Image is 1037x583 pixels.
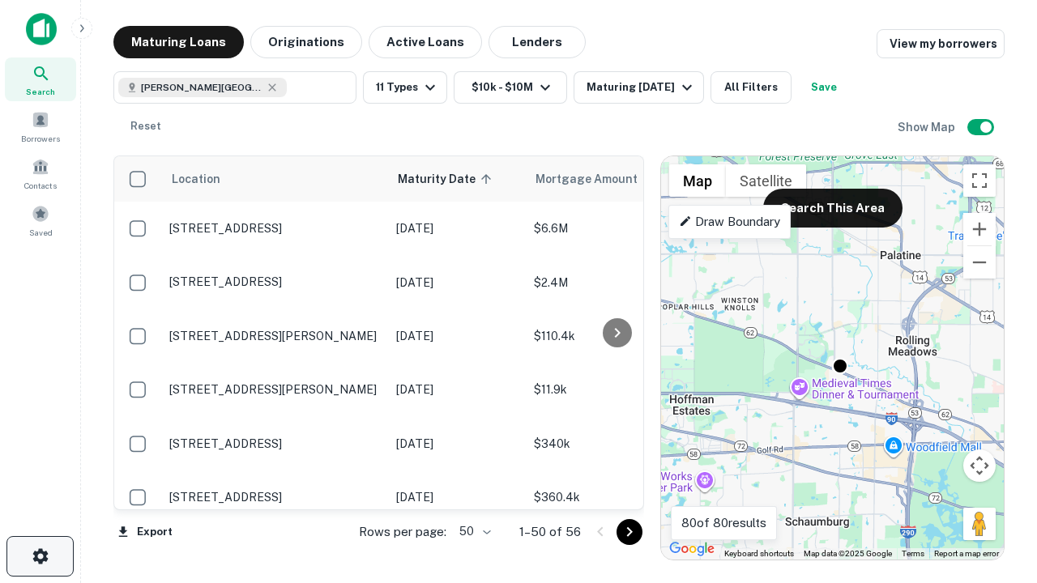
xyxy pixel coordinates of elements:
[388,156,526,202] th: Maturity Date
[396,435,518,453] p: [DATE]
[526,156,704,202] th: Mortgage Amount
[902,549,924,558] a: Terms (opens in new tab)
[574,71,704,104] button: Maturing [DATE]
[5,151,76,195] a: Contacts
[369,26,482,58] button: Active Loans
[963,213,996,245] button: Zoom in
[681,513,766,533] p: 80 of 80 results
[804,549,892,558] span: Map data ©2025 Google
[763,189,903,228] button: Search This Area
[169,436,380,451] p: [STREET_ADDRESS]
[963,246,996,279] button: Zoom out
[665,538,719,560] a: Open this area in Google Maps (opens a new window)
[26,13,57,45] img: capitalize-icon.png
[363,71,447,104] button: 11 Types
[169,382,380,397] p: [STREET_ADDRESS][PERSON_NAME]
[161,156,388,202] th: Location
[250,26,362,58] button: Originations
[454,71,567,104] button: $10k - $10M
[679,212,780,232] p: Draw Boundary
[396,327,518,345] p: [DATE]
[120,110,172,143] button: Reset
[956,453,1037,531] iframe: Chat Widget
[963,449,996,482] button: Map camera controls
[169,490,380,504] p: [STREET_ADDRESS]
[963,164,996,197] button: Toggle fullscreen view
[534,381,696,398] p: $11.9k
[396,274,518,291] p: [DATE]
[669,164,726,197] button: Show street map
[534,488,696,506] p: $360.4k
[113,520,177,544] button: Export
[29,226,53,239] span: Saved
[898,118,958,136] h6: Show Map
[587,78,697,97] div: Maturing [DATE]
[5,104,76,148] a: Borrowers
[169,221,380,236] p: [STREET_ADDRESS]
[519,522,581,542] p: 1–50 of 56
[5,57,76,101] a: Search
[489,26,586,58] button: Lenders
[396,381,518,398] p: [DATE]
[661,156,1004,560] div: 0 0
[398,169,497,189] span: Maturity Date
[726,164,806,197] button: Show satellite imagery
[534,435,696,453] p: $340k
[711,71,792,104] button: All Filters
[724,548,794,560] button: Keyboard shortcuts
[24,179,57,192] span: Contacts
[934,549,999,558] a: Report a map error
[5,198,76,242] a: Saved
[536,169,659,189] span: Mortgage Amount
[26,85,55,98] span: Search
[113,26,244,58] button: Maturing Loans
[665,538,719,560] img: Google
[534,274,696,291] p: $2.4M
[169,329,380,343] p: [STREET_ADDRESS][PERSON_NAME]
[877,29,1005,58] a: View my borrowers
[396,488,518,506] p: [DATE]
[169,274,380,289] p: [STREET_ADDRESS]
[396,219,518,237] p: [DATE]
[798,71,850,104] button: Save your search to get updates of matches that match your search criteria.
[171,169,220,189] span: Location
[617,519,642,545] button: Go to next page
[453,520,493,543] div: 50
[141,80,262,95] span: [PERSON_NAME][GEOGRAPHIC_DATA], [GEOGRAPHIC_DATA]
[534,219,696,237] p: $6.6M
[359,522,446,542] p: Rows per page:
[534,327,696,345] p: $110.4k
[21,132,60,145] span: Borrowers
